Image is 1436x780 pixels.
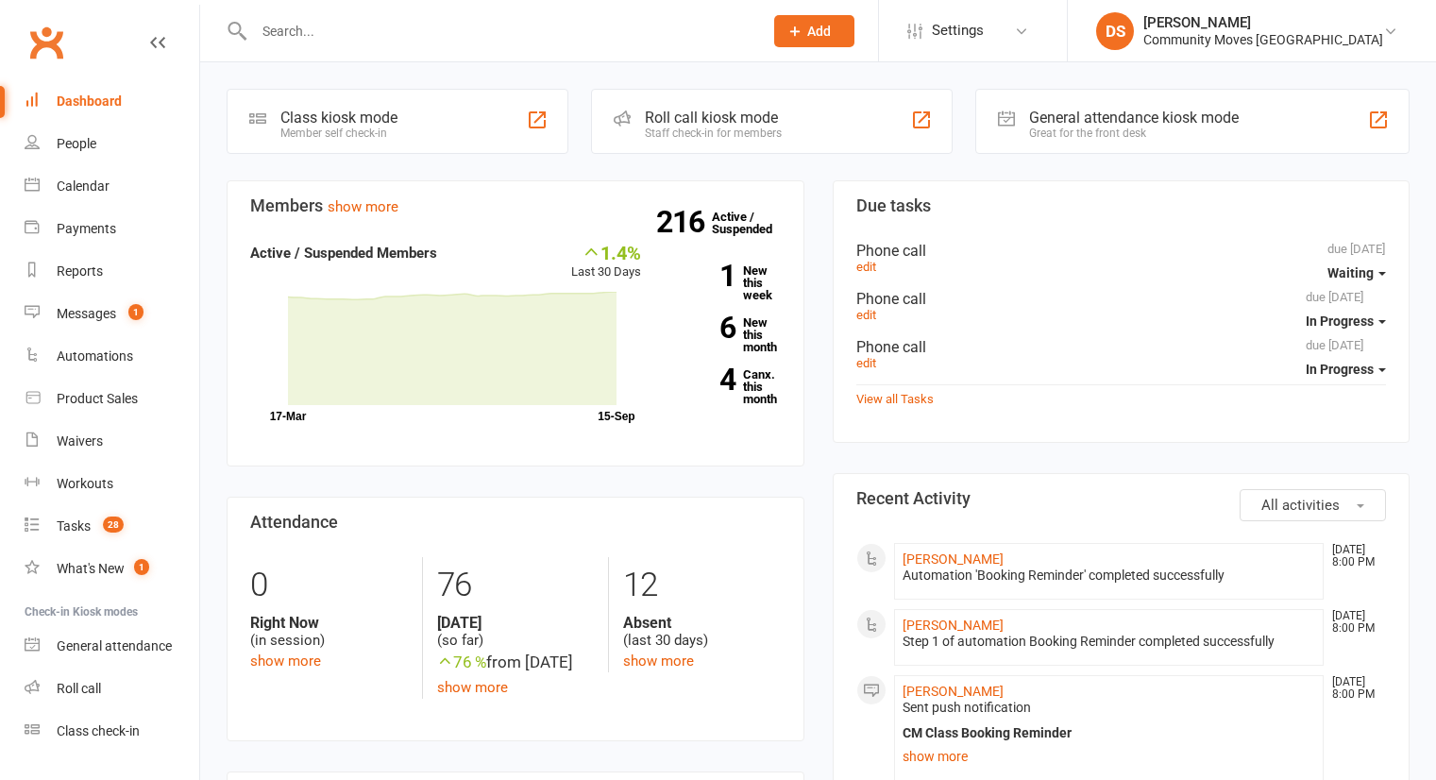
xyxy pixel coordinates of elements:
[25,463,199,505] a: Workouts
[25,668,199,710] a: Roll call
[903,700,1031,715] span: Sent push notification
[1029,109,1239,127] div: General attendance kiosk mode
[328,198,398,215] a: show more
[623,653,694,670] a: show more
[903,743,1316,770] a: show more
[25,625,199,668] a: General attendance kiosk mode
[25,123,199,165] a: People
[57,221,116,236] div: Payments
[25,165,199,208] a: Calendar
[903,725,1316,741] div: CM Class Booking Reminder
[712,196,795,249] a: 216Active / Suspended
[669,262,735,290] strong: 1
[856,338,1387,356] div: Phone call
[856,356,876,370] a: edit
[1323,676,1385,701] time: [DATE] 8:00 PM
[856,260,876,274] a: edit
[250,614,408,632] strong: Right Now
[437,614,594,650] div: (so far)
[437,650,594,675] div: from [DATE]
[280,127,397,140] div: Member self check-in
[903,618,1004,633] a: [PERSON_NAME]
[1306,362,1374,377] span: In Progress
[57,348,133,364] div: Automations
[571,242,641,263] div: 1.4%
[248,18,750,44] input: Search...
[1327,265,1374,280] span: Waiting
[25,420,199,463] a: Waivers
[25,208,199,250] a: Payments
[57,433,103,449] div: Waivers
[57,136,96,151] div: People
[250,557,408,614] div: 0
[571,242,641,282] div: Last 30 Days
[250,653,321,670] a: show more
[25,293,199,335] a: Messages 1
[856,392,934,406] a: View all Tasks
[1306,352,1386,386] button: In Progress
[437,557,594,614] div: 76
[1261,497,1340,514] span: All activities
[25,250,199,293] a: Reports
[623,614,780,650] div: (last 30 days)
[437,614,594,632] strong: [DATE]
[250,614,408,650] div: (in session)
[669,316,781,353] a: 6New this month
[23,19,70,66] a: Clubworx
[669,365,735,394] strong: 4
[903,568,1316,584] div: Automation 'Booking Reminder' completed successfully
[856,290,1387,308] div: Phone call
[57,93,122,109] div: Dashboard
[57,638,172,653] div: General attendance
[856,489,1387,508] h3: Recent Activity
[134,559,149,575] span: 1
[57,518,91,534] div: Tasks
[932,9,984,52] span: Settings
[1143,14,1383,31] div: [PERSON_NAME]
[250,245,437,262] strong: Active / Suspended Members
[903,551,1004,567] a: [PERSON_NAME]
[103,517,124,533] span: 28
[903,684,1004,699] a: [PERSON_NAME]
[437,679,508,696] a: show more
[645,127,782,140] div: Staff check-in for members
[656,208,712,236] strong: 216
[1323,610,1385,635] time: [DATE] 8:00 PM
[623,614,780,632] strong: Absent
[25,80,199,123] a: Dashboard
[25,710,199,753] a: Class kiosk mode
[57,391,138,406] div: Product Sales
[57,561,125,576] div: What's New
[57,723,140,738] div: Class check-in
[1143,31,1383,48] div: Community Moves [GEOGRAPHIC_DATA]
[437,653,486,671] span: 76 %
[856,242,1387,260] div: Phone call
[1323,544,1385,568] time: [DATE] 8:00 PM
[57,306,116,321] div: Messages
[1327,256,1386,290] button: Waiting
[280,109,397,127] div: Class kiosk mode
[1096,12,1134,50] div: DS
[25,548,199,590] a: What's New1
[1240,489,1386,521] button: All activities
[1306,304,1386,338] button: In Progress
[57,263,103,279] div: Reports
[807,24,831,39] span: Add
[25,335,199,378] a: Automations
[57,681,101,696] div: Roll call
[1306,314,1374,329] span: In Progress
[645,109,782,127] div: Roll call kiosk mode
[57,178,110,194] div: Calendar
[128,304,144,320] span: 1
[250,196,781,215] h3: Members
[25,378,199,420] a: Product Sales
[25,505,199,548] a: Tasks 28
[250,513,781,532] h3: Attendance
[856,308,876,322] a: edit
[669,264,781,301] a: 1New this week
[903,634,1316,650] div: Step 1 of automation Booking Reminder completed successfully
[774,15,854,47] button: Add
[623,557,780,614] div: 12
[669,368,781,405] a: 4Canx. this month
[1029,127,1239,140] div: Great for the front desk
